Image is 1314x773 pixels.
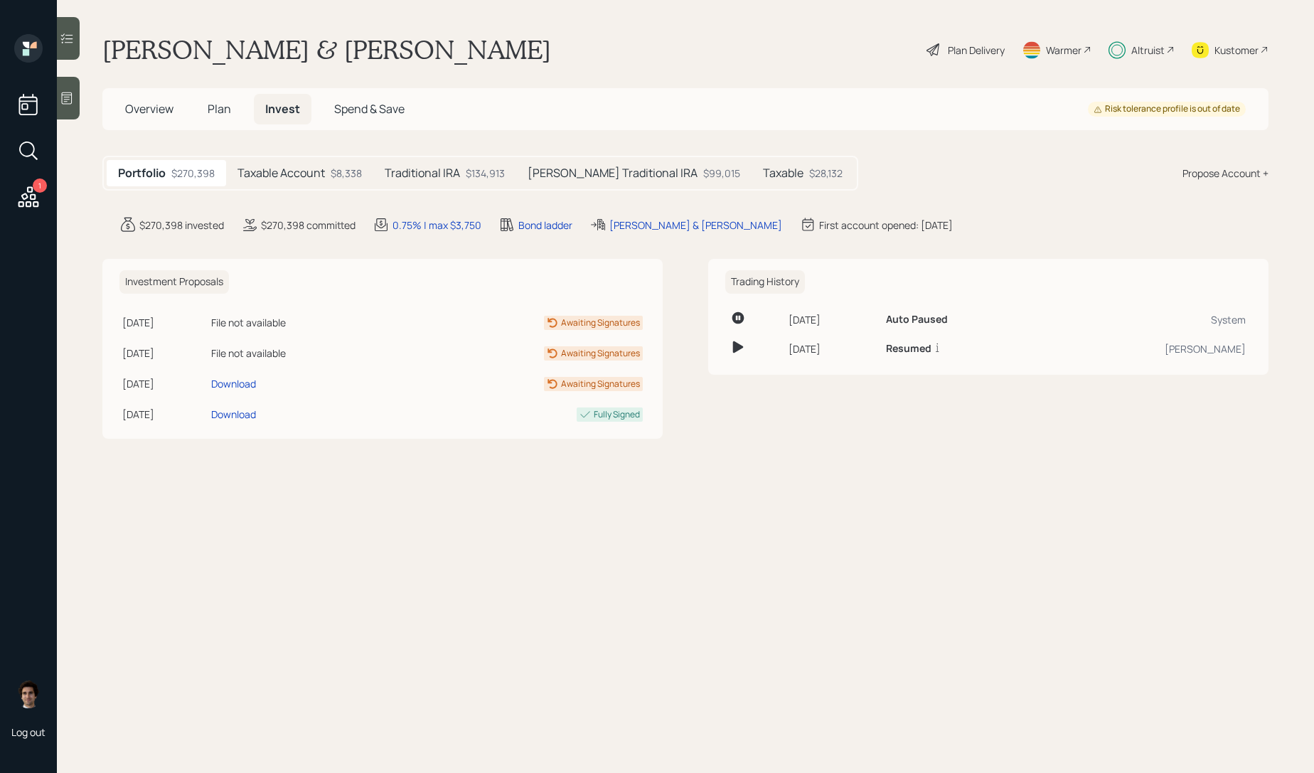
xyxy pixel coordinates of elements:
div: [DATE] [122,346,205,361]
div: Fully Signed [594,408,640,421]
div: Kustomer [1214,43,1259,58]
h5: Traditional IRA [385,166,460,180]
div: $270,398 committed [261,218,356,233]
h1: [PERSON_NAME] & [PERSON_NAME] [102,34,551,65]
div: Awaiting Signatures [561,347,640,360]
div: $270,398 invested [139,218,224,233]
span: Invest [265,101,300,117]
div: Warmer [1046,43,1081,58]
h5: Portfolio [118,166,166,180]
div: Log out [11,725,46,739]
div: [DATE] [789,341,875,356]
div: Awaiting Signatures [561,316,640,329]
img: harrison-schaefer-headshot-2.png [14,680,43,708]
div: $270,398 [171,166,215,181]
span: Plan [208,101,231,117]
div: [PERSON_NAME] [1049,341,1246,356]
div: Bond ladder [518,218,572,233]
div: $99,015 [703,166,740,181]
div: Altruist [1131,43,1165,58]
div: $8,338 [331,166,362,181]
div: [DATE] [122,407,205,422]
div: [DATE] [789,312,875,327]
h5: Taxable Account [237,166,325,180]
div: 1 [33,178,47,193]
div: Plan Delivery [948,43,1005,58]
div: Awaiting Signatures [561,378,640,390]
h6: Auto Paused [886,314,948,326]
h6: Resumed [886,343,931,355]
span: Overview [125,101,173,117]
h5: [PERSON_NAME] Traditional IRA [528,166,698,180]
div: Propose Account + [1182,166,1268,181]
div: First account opened: [DATE] [819,218,953,233]
div: Download [211,407,256,422]
div: File not available [211,346,395,361]
div: $28,132 [809,166,843,181]
h6: Trading History [725,270,805,294]
div: [DATE] [122,315,205,330]
h6: Investment Proposals [119,270,229,294]
div: [DATE] [122,376,205,391]
h5: Taxable [763,166,803,180]
div: File not available [211,315,395,330]
div: [PERSON_NAME] & [PERSON_NAME] [609,218,782,233]
div: System [1049,312,1246,327]
div: 0.75% | max $3,750 [392,218,481,233]
div: $134,913 [466,166,505,181]
div: Download [211,376,256,391]
div: Risk tolerance profile is out of date [1094,103,1240,115]
span: Spend & Save [334,101,405,117]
